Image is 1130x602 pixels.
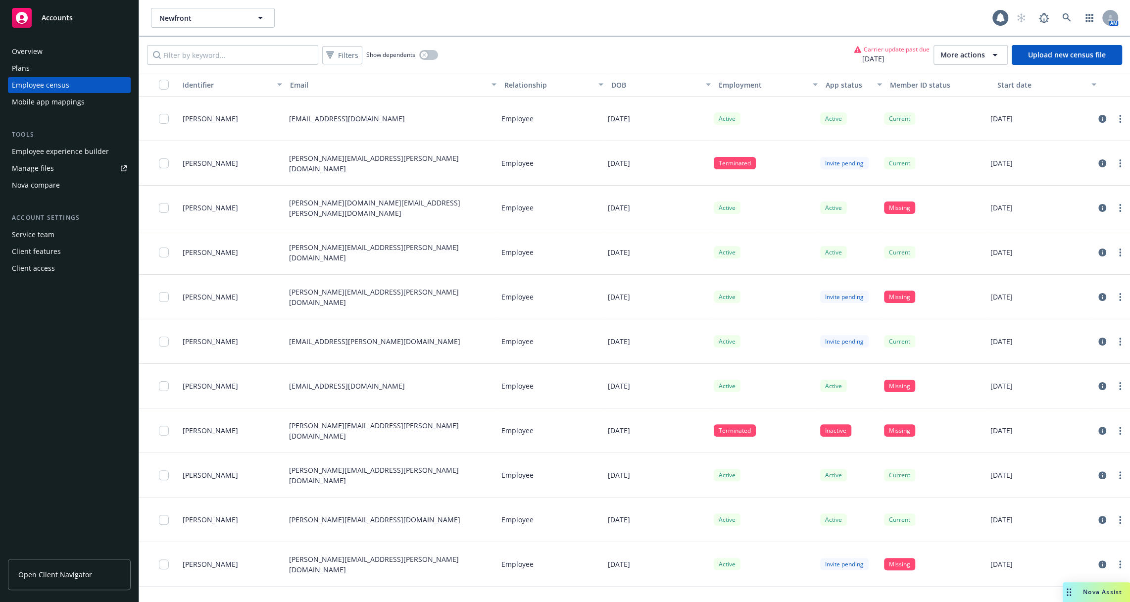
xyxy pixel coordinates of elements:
button: Employment [715,73,822,97]
div: Invite pending [820,157,869,169]
span: [PERSON_NAME] [183,247,238,257]
div: Nova compare [12,177,60,193]
p: [DATE] [990,514,1012,525]
p: [DATE] [990,113,1012,124]
p: Employee [501,113,534,124]
div: Active [714,513,740,526]
p: [DATE] [608,559,630,569]
div: Employee experience builder [12,144,109,159]
p: [DATE] [608,158,630,168]
div: Missing [884,558,915,570]
a: more [1114,425,1126,437]
span: Accounts [42,14,73,22]
div: Current [884,469,915,481]
p: Employee [501,559,534,569]
p: Employee [501,514,534,525]
p: Employee [501,381,534,391]
div: Start date [997,80,1086,90]
div: Invite pending [820,291,869,303]
button: App status [822,73,886,97]
div: Active [714,112,740,125]
a: Upload new census file [1012,45,1122,65]
button: More actions [933,45,1008,65]
div: Client access [12,260,55,276]
div: Member ID status [890,80,989,90]
div: Current [884,112,915,125]
p: [DATE] [608,470,630,480]
p: [DATE] [990,202,1012,213]
p: [DATE] [990,292,1012,302]
a: circleInformation [1096,425,1108,437]
p: [PERSON_NAME][EMAIL_ADDRESS][PERSON_NAME][DOMAIN_NAME] [289,153,493,174]
p: [DATE] [990,158,1012,168]
a: Switch app [1080,8,1099,28]
span: [PERSON_NAME] [183,381,238,391]
p: Employee [501,202,534,213]
a: more [1114,291,1126,303]
div: Identifier [183,80,271,90]
a: circleInformation [1096,113,1108,125]
p: [DATE] [608,247,630,257]
span: [PERSON_NAME] [183,158,238,168]
a: more [1114,202,1126,214]
div: Active [820,201,847,214]
a: more [1114,336,1126,348]
p: [PERSON_NAME][EMAIL_ADDRESS][PERSON_NAME][DOMAIN_NAME] [289,465,493,486]
a: more [1114,558,1126,570]
div: Missing [884,291,915,303]
button: Email [286,73,500,97]
p: [DATE] [990,470,1012,480]
span: [PERSON_NAME] [183,292,238,302]
a: more [1114,469,1126,481]
a: more [1114,113,1126,125]
div: Plans [12,60,30,76]
div: Email [290,80,486,90]
p: [DATE] [990,336,1012,347]
input: Select all [159,80,169,90]
p: Employee [501,425,534,436]
a: Client features [8,244,131,259]
a: circleInformation [1096,469,1108,481]
div: Employment [719,80,807,90]
span: Open Client Navigator [18,569,92,580]
a: more [1114,380,1126,392]
p: Employee [501,336,534,347]
a: Start snowing [1011,8,1031,28]
div: Terminated [714,424,756,437]
p: [DATE] [608,336,630,347]
span: Nova Assist [1083,588,1122,596]
p: [PERSON_NAME][EMAIL_ADDRESS][PERSON_NAME][DOMAIN_NAME] [289,287,493,307]
input: Toggle Row Selected [159,114,169,124]
div: Current [884,335,915,348]
span: Filters [338,50,358,60]
a: circleInformation [1096,247,1108,258]
div: Missing [884,380,915,392]
a: circleInformation [1096,202,1108,214]
div: Account settings [8,213,131,223]
input: Toggle Row Selected [159,292,169,302]
span: Filters [324,48,360,62]
input: Toggle Row Selected [159,381,169,391]
div: Inactive [820,424,851,437]
div: Service team [12,227,54,243]
a: Employee experience builder [8,144,131,159]
a: Accounts [8,4,131,32]
div: Missing [884,424,915,437]
div: Missing [884,201,915,214]
a: circleInformation [1096,336,1108,348]
p: [EMAIL_ADDRESS][DOMAIN_NAME] [289,381,405,391]
input: Toggle Row Selected [159,203,169,213]
button: Member ID status [886,73,993,97]
p: [DATE] [608,202,630,213]
a: Search [1057,8,1077,28]
a: Service team [8,227,131,243]
p: [PERSON_NAME][EMAIL_ADDRESS][PERSON_NAME][DOMAIN_NAME] [289,554,493,575]
a: circleInformation [1096,380,1108,392]
p: [PERSON_NAME][EMAIL_ADDRESS][DOMAIN_NAME] [289,514,460,525]
div: Active [820,246,847,258]
div: Client features [12,244,61,259]
div: Active [714,380,740,392]
a: Client access [8,260,131,276]
input: Toggle Row Selected [159,470,169,480]
a: circleInformation [1096,558,1108,570]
